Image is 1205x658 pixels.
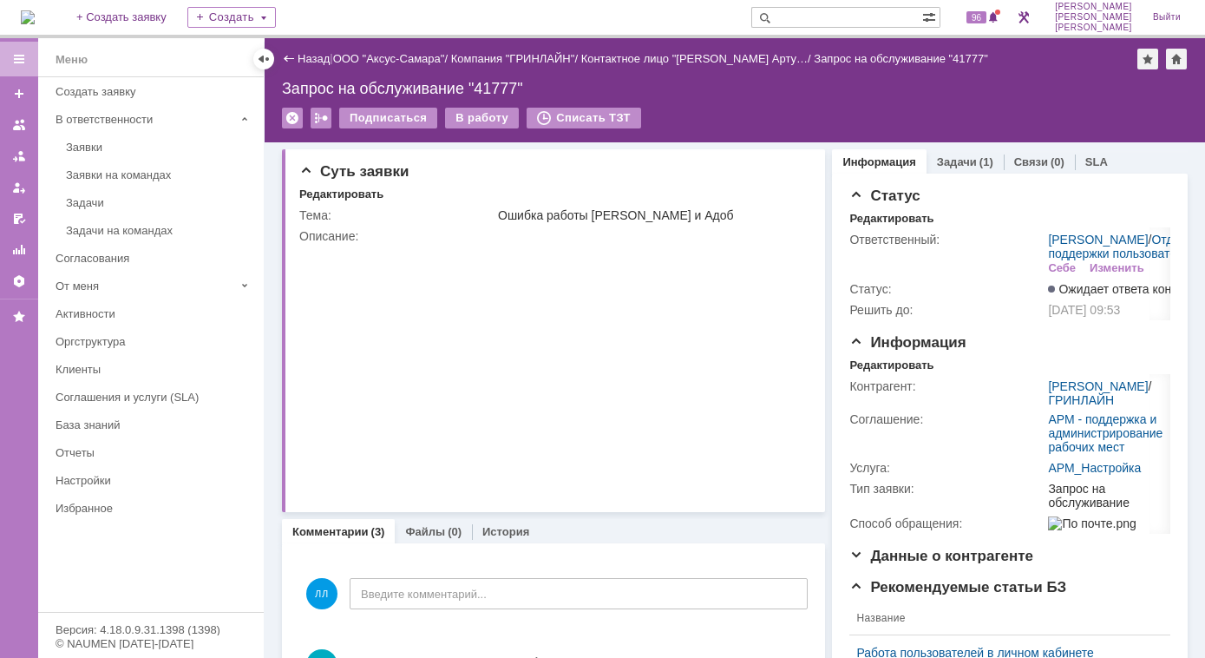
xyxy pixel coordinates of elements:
div: Задачи [66,196,253,209]
div: Заявки [66,141,253,154]
a: АРМ - поддержка и администрирование рабочих мест [1048,412,1162,454]
div: Тема: [299,208,494,222]
a: Назад [298,52,330,65]
div: Редактировать [849,359,933,372]
a: Мои заявки [5,174,33,201]
a: Компания "ГРИНЛАЙН" [451,52,575,65]
div: Редактировать [299,188,383,201]
div: | [330,51,332,64]
div: В ответственности [56,113,234,126]
a: База знаний [49,411,260,438]
a: Настройки [5,267,33,295]
div: Работа с массовостью [311,108,331,128]
a: Настройки [49,467,260,494]
span: Данные о контрагенте [849,548,1033,564]
div: / [1048,379,1163,407]
div: Удалить [282,108,303,128]
div: Соглашение: [849,412,1045,426]
span: Информация [849,334,966,351]
div: Создать [187,7,276,28]
a: Мои согласования [5,205,33,233]
span: Суть заявки [299,163,409,180]
a: Задачи на командах [59,217,260,244]
div: Задачи на командах [66,224,253,237]
div: Запрос на обслуживание "41777" [814,52,988,65]
div: Редактировать [849,212,933,226]
div: Меню [56,49,88,70]
div: Соглашения и услуги (SLA) [56,391,253,404]
a: Задачи [59,189,260,216]
span: Статус [849,188,920,204]
a: Отчеты [5,236,33,264]
a: Клиенты [49,356,260,383]
a: [PERSON_NAME] [1048,233,1148,247]
span: [PERSON_NAME] [1055,2,1132,12]
div: Тип заявки: [849,482,1045,496]
div: Запрос на обслуживание "41777" [282,80,1188,97]
a: Заявки на командах [5,111,33,139]
img: По почте.png [1048,517,1136,530]
a: [PERSON_NAME] [1048,379,1148,393]
div: От меня [56,280,234,293]
a: ГРИНЛАЙН [1048,393,1114,407]
span: Расширенный поиск [922,8,940,24]
div: Создать заявку [56,85,253,98]
a: Оргструктура [49,328,260,355]
a: Согласования [49,245,260,272]
a: История [482,525,529,538]
div: Избранное [56,502,234,515]
a: Задачи [937,155,977,168]
div: Услуга: [849,461,1045,475]
a: АРМ_Настройка [1048,461,1141,475]
div: Добавить в избранное [1137,49,1158,69]
span: [PERSON_NAME] [1055,23,1132,33]
div: / [451,52,581,65]
a: Перейти в интерфейс администратора [1013,7,1034,28]
a: Связи [1014,155,1048,168]
div: (3) [371,525,385,538]
div: (0) [448,525,462,538]
a: Заявки [59,134,260,161]
div: Активности [56,307,253,320]
div: Сделать домашней страницей [1166,49,1187,69]
div: Скрыть меню [253,49,274,69]
div: Изменить [1090,261,1144,275]
a: Информация [842,155,915,168]
a: SLA [1085,155,1108,168]
a: ООО "Аксус-Самара" [333,52,445,65]
div: Статус: [849,282,1045,296]
div: Согласования [56,252,253,265]
a: Отдел поддержки пользователей [1048,233,1196,260]
div: Себе [1048,261,1076,275]
div: Отчеты [56,446,253,459]
a: Создать заявку [49,78,260,105]
a: Соглашения и услуги (SLA) [49,384,260,411]
div: / [581,52,815,65]
a: Отчеты [49,439,260,466]
div: Способ обращения: [849,517,1045,530]
a: Заявки на командах [59,161,260,188]
div: Версия: 4.18.0.9.31.1398 (1398) [56,624,246,635]
a: Заявки в моей ответственности [5,142,33,170]
div: Запрос на обслуживание [1048,482,1163,510]
div: Решить до: [849,303,1045,317]
div: Настройки [56,474,253,487]
div: (1) [979,155,993,168]
a: Контактное лицо "[PERSON_NAME] Арту… [581,52,808,65]
div: Ошибка работы [PERSON_NAME] и Адоб [498,208,802,222]
span: [PERSON_NAME] [1055,12,1132,23]
th: Название [849,602,1156,635]
div: (0) [1051,155,1064,168]
div: Заявки на командах [66,168,253,181]
a: Комментарии [292,525,369,538]
a: Файлы [405,525,445,538]
div: Описание: [299,229,806,243]
div: Клиенты [56,363,253,376]
span: [DATE] 09:53 [1048,303,1120,317]
div: База знаний [56,418,253,431]
span: 96 [966,11,986,23]
a: Перейти на домашнюю страницу [21,10,35,24]
a: Создать заявку [5,80,33,108]
div: Оргструктура [56,335,253,348]
a: Активности [49,300,260,327]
